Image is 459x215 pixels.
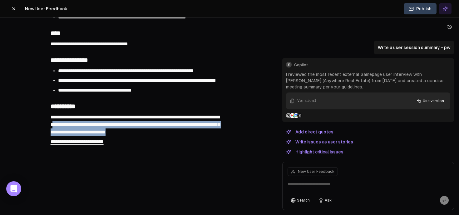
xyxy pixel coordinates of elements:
[297,113,302,118] img: Samepage
[6,181,21,196] div: Open Intercom Messenger
[315,196,335,205] button: Ask
[290,113,295,118] img: Gmail
[282,128,337,136] button: Add direct quotes
[378,44,450,51] p: Write a user session summary - pw
[288,196,313,205] button: Search
[298,169,334,174] span: New User Feedback
[286,71,450,90] p: I reviewed the most recent external Samepage user interview with [PERSON_NAME] (Anywhere Real Est...
[413,96,448,106] button: Use version
[282,138,357,146] button: Write issues as user stories
[25,6,67,12] span: New User Feedback
[294,113,299,118] img: Google Calendar
[294,62,450,67] span: Copilot
[297,98,316,104] div: Version 1
[404,3,437,14] button: Publish
[286,113,291,118] img: Notion
[282,148,347,156] button: Highlight critical issues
